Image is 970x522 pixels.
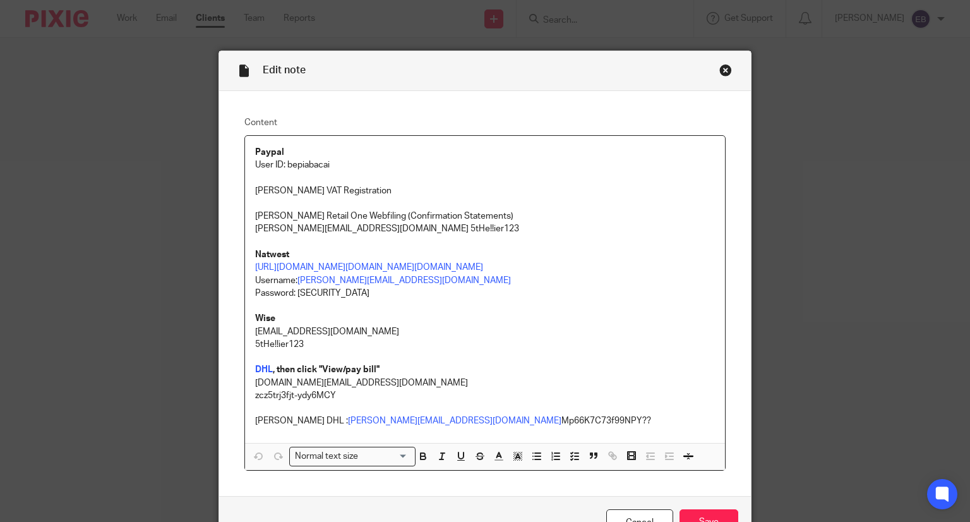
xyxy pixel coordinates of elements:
[255,314,275,323] strong: Wise
[362,450,408,463] input: Search for option
[255,250,289,259] strong: Natwest
[292,450,361,463] span: Normal text size
[255,325,716,351] p: [EMAIL_ADDRESS][DOMAIN_NAME] 5tHe!!ier123
[255,287,716,300] p: Password: [SECURITY_DATA]
[255,365,273,374] a: DHL
[255,261,716,287] p: Username:
[297,276,511,285] a: [PERSON_NAME][EMAIL_ADDRESS][DOMAIN_NAME]
[255,148,284,157] strong: Paypal
[255,377,716,389] p: [DOMAIN_NAME][EMAIL_ADDRESS][DOMAIN_NAME]
[255,389,716,402] p: zcz5trj3fjt-ydy6MCY
[719,64,732,76] div: Close this dialog window
[263,65,306,75] span: Edit note
[255,222,716,235] p: [PERSON_NAME][EMAIL_ADDRESS][DOMAIN_NAME] 5tHe!!ier123
[255,159,716,171] p: User ID: bepiabacai
[244,116,726,129] label: Content
[273,365,380,374] strong: , then click "View/pay bill"
[255,185,716,197] p: [PERSON_NAME] VAT Registration
[289,447,416,466] div: Search for option
[255,210,716,222] p: [PERSON_NAME] Retail One Webfiling (Confirmation Statements)
[255,263,483,272] a: [URL][DOMAIN_NAME][DOMAIN_NAME][DOMAIN_NAME]
[348,416,561,425] a: [PERSON_NAME][EMAIL_ADDRESS][DOMAIN_NAME]
[255,415,716,427] p: [PERSON_NAME] DHL : Mp66K7C73f99NPY??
